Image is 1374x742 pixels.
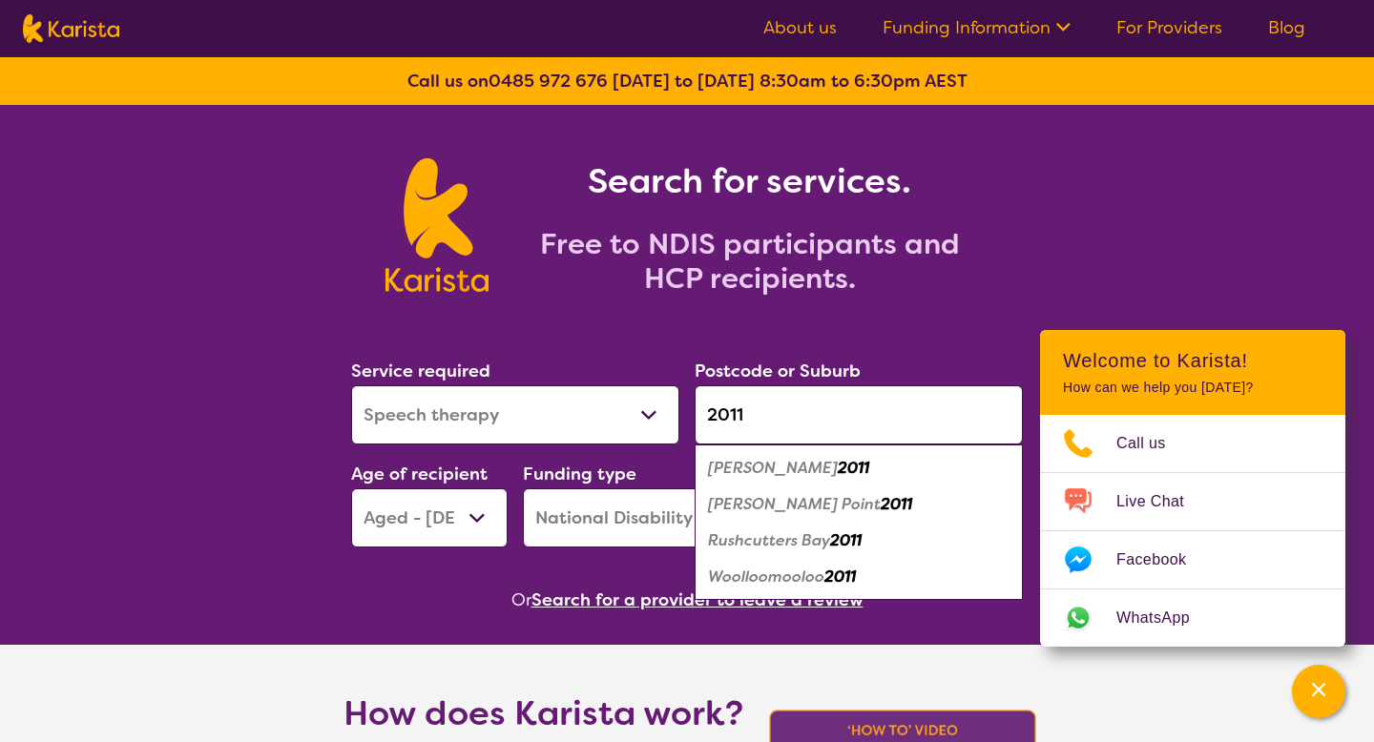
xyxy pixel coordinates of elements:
[407,70,968,93] b: Call us on [DATE] to [DATE] 8:30am to 6:30pm AEST
[881,494,912,514] em: 2011
[511,158,989,204] h1: Search for services.
[1063,380,1322,396] p: How can we help you [DATE]?
[23,14,119,43] img: Karista logo
[704,450,1013,486] div: Elizabeth Bay 2011
[1116,604,1213,632] span: WhatsApp
[531,586,864,614] button: Search for a provider to leave a review
[1268,16,1305,39] a: Blog
[704,523,1013,559] div: Rushcutters Bay 2011
[1116,429,1189,458] span: Call us
[695,360,861,382] label: Postcode or Suburb
[343,690,744,736] h1: How does Karista work?
[704,486,1013,523] div: Potts Point 2011
[523,463,636,485] label: Funding type
[830,530,862,550] em: 2011
[489,70,608,93] a: 0485 972 676
[1040,589,1345,647] a: Web link opens in a new tab.
[511,586,531,614] span: Or
[695,385,1023,444] input: Type
[708,458,838,478] em: [PERSON_NAME]
[708,530,830,550] em: Rushcutters Bay
[1116,16,1222,39] a: For Providers
[838,458,869,478] em: 2011
[351,360,490,382] label: Service required
[704,559,1013,595] div: Woolloomooloo 2011
[1116,546,1209,574] span: Facebook
[385,158,488,292] img: Karista logo
[351,463,488,485] label: Age of recipient
[1040,330,1345,647] div: Channel Menu
[511,227,989,296] h2: Free to NDIS participants and HCP recipients.
[824,567,856,587] em: 2011
[708,567,824,587] em: Woolloomooloo
[708,494,881,514] em: [PERSON_NAME] Point
[1040,415,1345,647] ul: Choose channel
[763,16,837,39] a: About us
[1063,349,1322,372] h2: Welcome to Karista!
[1292,665,1345,718] button: Channel Menu
[1116,487,1207,516] span: Live Chat
[883,16,1071,39] a: Funding Information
